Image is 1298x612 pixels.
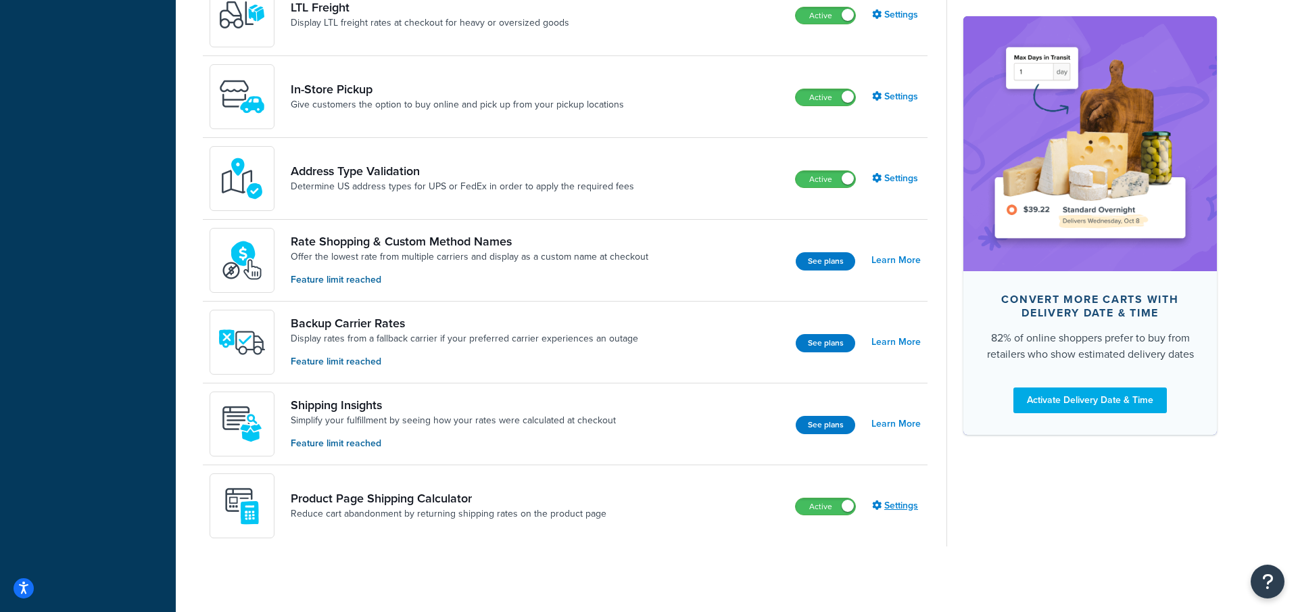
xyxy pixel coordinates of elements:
a: Learn More [871,333,921,352]
img: wfgcfpwTIucLEAAAAASUVORK5CYII= [218,73,266,120]
a: Simplify your fulfillment by seeing how your rates were calculated at checkout [291,414,616,427]
label: Active [796,89,855,105]
img: Acw9rhKYsOEjAAAAAElFTkSuQmCC [218,400,266,448]
a: Settings [872,496,921,515]
a: Settings [872,5,921,24]
img: kIG8fy0lQAAAABJRU5ErkJggg== [218,155,266,202]
a: Offer the lowest rate from multiple carriers and display as a custom name at checkout [291,250,648,264]
img: icon-duo-feat-rate-shopping-ecdd8bed.png [218,237,266,284]
p: Feature limit reached [291,354,638,369]
a: Settings [872,87,921,106]
a: Determine US address types for UPS or FedEx in order to apply the required fees [291,180,634,193]
a: Give customers the option to buy online and pick up from your pickup locations [291,98,624,112]
a: Product Page Shipping Calculator [291,491,606,506]
a: Activate Delivery Date & Time [1013,387,1167,413]
a: Learn More [871,251,921,270]
a: Reduce cart abandonment by returning shipping rates on the product page [291,507,606,521]
a: Learn More [871,415,921,433]
a: Address Type Validation [291,164,634,179]
button: See plans [796,252,855,270]
img: +D8d0cXZM7VpdAAAAAElFTkSuQmCC [218,482,266,529]
a: Shipping Insights [291,398,616,413]
label: Active [796,498,855,515]
div: Convert more carts with delivery date & time [985,292,1195,319]
label: Active [796,171,855,187]
button: Open Resource Center [1251,565,1284,598]
p: Feature limit reached [291,436,616,451]
img: icon-duo-feat-backup-carrier-4420b188.png [218,319,266,366]
button: See plans [796,416,855,434]
div: 82% of online shoppers prefer to buy from retailers who show estimated delivery dates [985,329,1195,362]
a: Display LTL freight rates at checkout for heavy or oversized goods [291,16,569,30]
p: Feature limit reached [291,273,648,287]
a: Settings [872,169,921,188]
label: Active [796,7,855,24]
a: Rate Shopping & Custom Method Names [291,234,648,249]
button: See plans [796,334,855,352]
img: feature-image-ddt-36eae7f7280da8017bfb280eaccd9c446f90b1fe08728e4019434db127062ab4.png [984,37,1197,250]
a: In-Store Pickup [291,82,624,97]
a: Display rates from a fallback carrier if your preferred carrier experiences an outage [291,332,638,346]
a: Backup Carrier Rates [291,316,638,331]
